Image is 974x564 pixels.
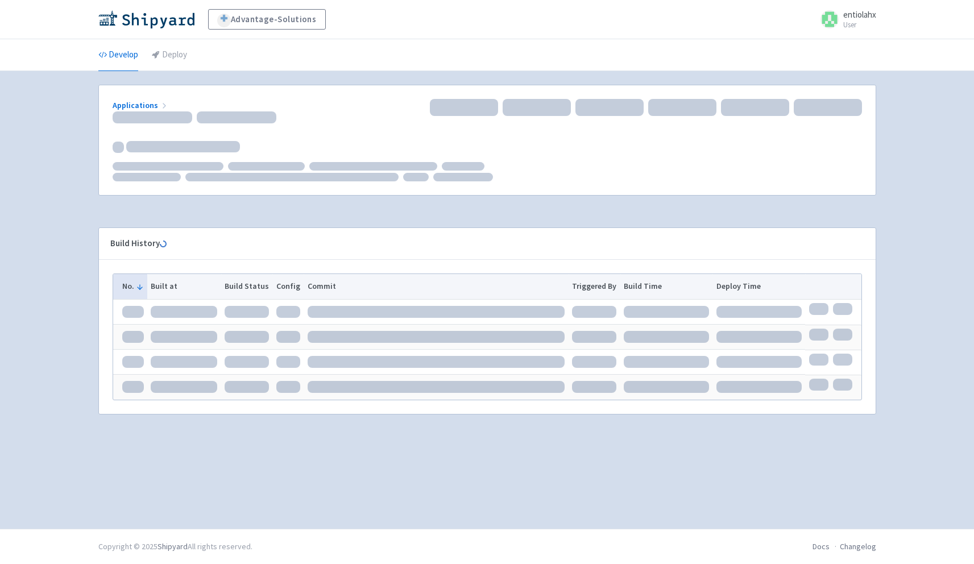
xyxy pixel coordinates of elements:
[620,274,713,299] th: Build Time
[158,541,188,551] a: Shipyard
[122,280,144,292] button: No.
[272,274,304,299] th: Config
[843,21,876,28] small: User
[152,39,187,71] a: Deploy
[147,274,221,299] th: Built at
[569,274,620,299] th: Triggered By
[221,274,273,299] th: Build Status
[98,39,138,71] a: Develop
[843,9,876,20] span: entiolahx
[98,541,252,553] div: Copyright © 2025 All rights reserved.
[813,541,830,551] a: Docs
[840,541,876,551] a: Changelog
[712,274,805,299] th: Deploy Time
[208,9,326,30] a: Advantage-Solutions
[814,10,876,28] a: entiolahx User
[113,100,169,110] a: Applications
[98,10,194,28] img: Shipyard logo
[304,274,569,299] th: Commit
[110,237,846,250] div: Build History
